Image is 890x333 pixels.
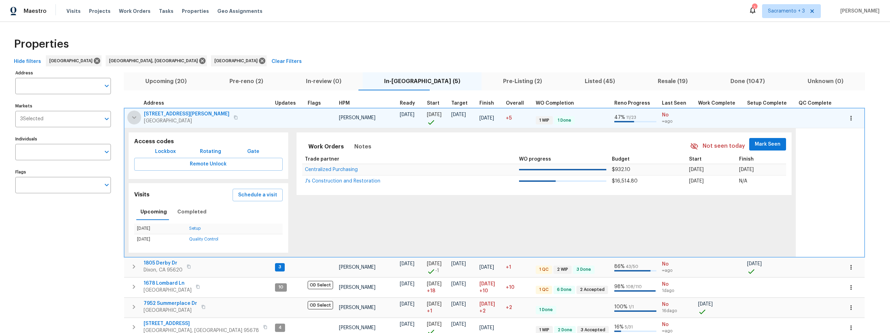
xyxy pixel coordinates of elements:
button: Schedule a visit [233,189,283,202]
span: No [662,301,693,308]
span: Pre-Listing (2) [486,76,559,86]
h5: Access codes [134,138,283,145]
a: J's Construction and Restoration [305,179,380,183]
label: Markets [15,104,111,108]
span: [DATE] [400,282,414,286]
span: 43 / 50 [626,265,638,269]
span: [DATE] [427,322,442,327]
span: Last Seen [662,101,686,106]
button: Mark Seen [749,138,786,151]
span: Maestro [24,8,47,15]
span: [DATE] [427,112,442,117]
td: [DATE] [134,224,186,234]
span: [DATE] [427,261,442,266]
span: No [662,281,693,288]
div: Earliest renovation start date (first business day after COE or Checkout) [400,101,421,106]
span: Sacramento + 3 [768,8,805,15]
span: 3 Accepted [578,327,608,333]
div: [GEOGRAPHIC_DATA] [46,55,102,66]
span: In-[GEOGRAPHIC_DATA] (5) [367,76,477,86]
div: Actual renovation start date [427,101,446,106]
td: Scheduled to finish 10 day(s) late [477,277,503,297]
button: Hide filters [11,55,44,68]
span: 5 / 31 [625,325,633,329]
span: [STREET_ADDRESS][PERSON_NAME] [144,111,229,117]
span: [DATE] [400,322,414,327]
span: [DATE] [451,322,466,327]
span: 1 WIP [536,117,552,123]
span: Address [144,101,164,106]
span: N/A [739,179,747,184]
span: [PERSON_NAME] [339,285,375,290]
span: 1805 Derby Dr [144,260,183,267]
span: No [662,112,693,119]
h5: Visits [134,191,149,198]
span: 2 Done [555,327,575,333]
span: +2 [506,305,512,310]
span: 7952 Summerplace Dr [144,300,197,307]
span: 86 % [614,264,625,269]
span: + 18 [427,287,435,294]
span: Listed (45) [568,76,632,86]
span: Gate [245,147,261,156]
span: [DATE] [400,261,414,266]
span: In-review (0) [289,76,358,86]
span: 3 Selected [20,116,43,122]
span: [DATE] [689,167,704,172]
span: Tasks [159,9,173,14]
span: [PERSON_NAME] [339,305,375,310]
span: [DATE] [451,112,466,117]
span: Not seen today [703,142,745,150]
span: Properties [182,8,209,15]
span: [GEOGRAPHIC_DATA], [GEOGRAPHIC_DATA] [109,57,201,64]
span: +2 [479,308,486,315]
span: Ready [400,101,415,106]
div: Target renovation project end date [451,101,474,106]
span: [DATE] [427,282,442,286]
span: Reno Progress [614,101,650,106]
span: Flags [308,101,321,106]
div: Projected renovation finish date [479,101,500,106]
td: 1 day(s) past target finish date [503,257,533,277]
span: HPM [339,101,350,106]
span: Projects [89,8,111,15]
span: [DATE] [451,282,466,286]
span: Work Complete [698,101,735,106]
span: WO Completion [536,101,574,106]
span: No [662,261,693,268]
span: [PERSON_NAME] [339,115,375,120]
span: [GEOGRAPHIC_DATA] [144,117,229,124]
span: Upcoming (20) [128,76,204,86]
span: Finish [739,157,754,162]
td: Project started 1 days early [424,257,448,277]
td: Project started 1 days late [424,298,448,317]
span: [PERSON_NAME] [339,325,375,330]
span: Resale (19) [641,76,705,86]
span: [DATE] [479,302,495,307]
span: No [662,321,693,328]
span: Visits [66,8,81,15]
span: Properties [14,41,69,48]
span: 16 % [614,325,624,330]
span: Remote Unlock [140,160,277,169]
span: 1 Done [536,307,556,313]
span: 1 QC [536,267,551,273]
span: Rotating [200,147,221,156]
button: Open [102,180,112,190]
span: Target [451,101,468,106]
span: 98 % [614,284,625,289]
span: + 1 [427,308,432,315]
span: 100 % [614,304,628,309]
span: ∞ ago [662,268,693,274]
span: [DATE] [427,302,442,307]
span: Hide filters [14,57,41,66]
td: 2 day(s) past target finish date [503,298,533,317]
span: 4 [276,325,284,331]
span: Budget [612,157,630,162]
span: [DATE] [400,112,414,117]
span: 11 / 23 [626,115,636,120]
button: Rotating [197,145,224,158]
span: Lockbox [155,147,176,156]
span: +10 [506,285,515,290]
span: [GEOGRAPHIC_DATA] [144,307,197,314]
